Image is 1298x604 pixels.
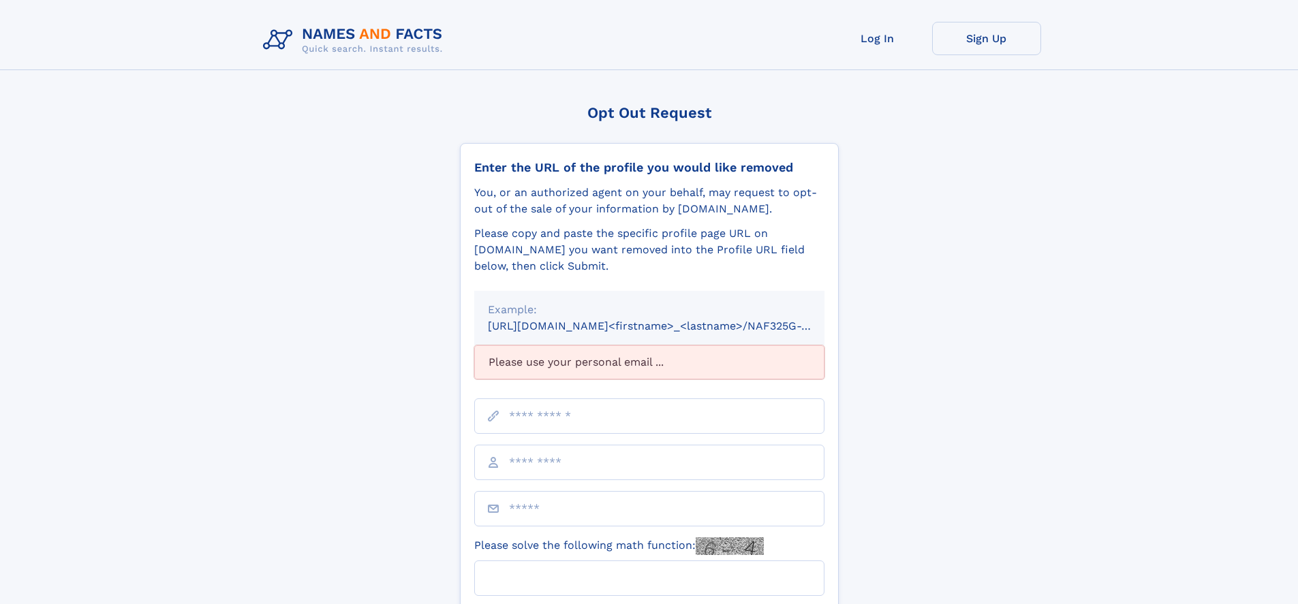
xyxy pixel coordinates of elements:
a: Sign Up [932,22,1041,55]
img: Logo Names and Facts [258,22,454,59]
div: You, or an authorized agent on your behalf, may request to opt-out of the sale of your informatio... [474,185,824,217]
label: Please solve the following math function: [474,537,764,555]
div: Please copy and paste the specific profile page URL on [DOMAIN_NAME] you want removed into the Pr... [474,225,824,274]
div: Example: [488,302,811,318]
small: [URL][DOMAIN_NAME]<firstname>_<lastname>/NAF325G-xxxxxxxx [488,319,850,332]
div: Please use your personal email ... [474,345,824,379]
div: Opt Out Request [460,104,839,121]
a: Log In [823,22,932,55]
div: Enter the URL of the profile you would like removed [474,160,824,175]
